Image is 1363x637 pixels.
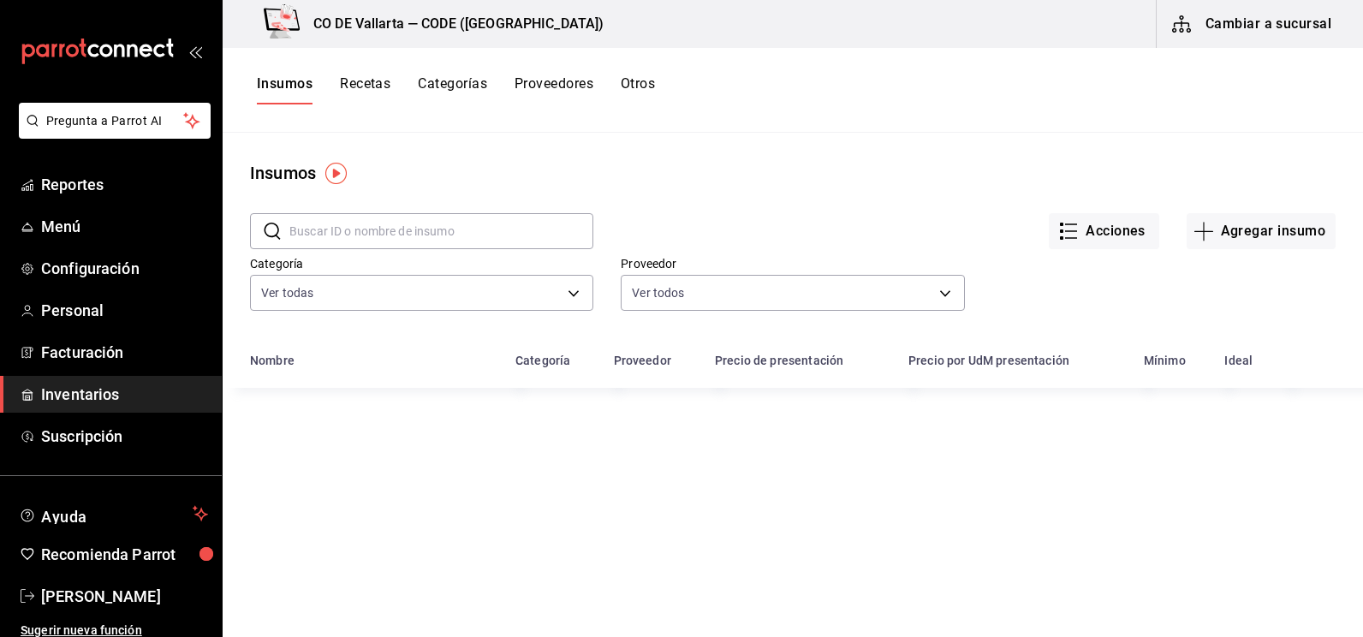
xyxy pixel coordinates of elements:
[261,284,313,301] span: Ver todas
[250,160,316,186] div: Insumos
[908,354,1069,367] div: Precio por UdM presentación
[300,14,604,34] h3: CO DE Vallarta — CODE ([GEOGRAPHIC_DATA])
[41,383,208,406] span: Inventarios
[257,75,655,104] div: navigation tabs
[19,103,211,139] button: Pregunta a Parrot AI
[418,75,487,104] button: Categorías
[614,354,671,367] div: Proveedor
[515,75,593,104] button: Proveedores
[250,258,593,270] label: Categoría
[41,585,208,608] span: [PERSON_NAME]
[188,45,202,58] button: open_drawer_menu
[41,299,208,322] span: Personal
[621,75,655,104] button: Otros
[250,354,295,367] div: Nombre
[621,258,964,270] label: Proveedor
[515,354,570,367] div: Categoría
[1187,213,1336,249] button: Agregar insumo
[289,214,593,248] input: Buscar ID o nombre de insumo
[41,503,186,524] span: Ayuda
[12,124,211,142] a: Pregunta a Parrot AI
[41,257,208,280] span: Configuración
[41,215,208,238] span: Menú
[715,354,843,367] div: Precio de presentación
[41,543,208,566] span: Recomienda Parrot
[41,173,208,196] span: Reportes
[1049,213,1159,249] button: Acciones
[1144,354,1186,367] div: Mínimo
[632,284,684,301] span: Ver todos
[257,75,312,104] button: Insumos
[41,341,208,364] span: Facturación
[325,163,347,184] img: Tooltip marker
[340,75,390,104] button: Recetas
[41,425,208,448] span: Suscripción
[1224,354,1253,367] div: Ideal
[46,112,184,130] span: Pregunta a Parrot AI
